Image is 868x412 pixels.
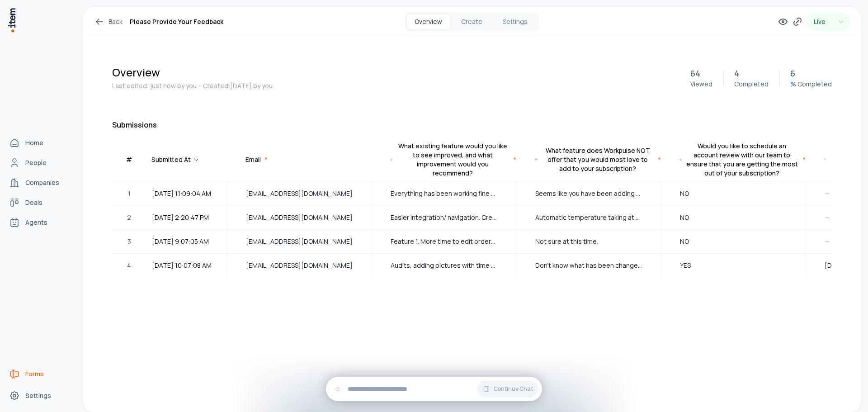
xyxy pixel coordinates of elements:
span: [EMAIL_ADDRESS][DOMAIN_NAME] [246,189,353,199]
div: Continue Chat [326,377,542,401]
p: Viewed [690,80,712,89]
span: Don't know what has been changed in workpulse in last few years. [535,260,642,270]
a: Deals [5,194,74,212]
span: YES [680,260,787,270]
span: Automatic temperature taking at all refridgeration/freezers. [535,213,642,223]
span: Companies [25,178,59,187]
a: Settings [5,387,74,405]
a: Forms [5,365,74,383]
span: NO [680,189,787,199]
span: People [25,158,47,167]
span: Easier integration/ navigation. Crew still finds it confusing. [391,213,498,223]
span: [DATE] 11:09:04 AM [152,189,221,199]
h4: Submissions [112,119,832,130]
a: Back [94,16,123,27]
span: 4 [127,260,131,270]
img: Item Brain Logo [7,7,16,33]
span: 2 [127,213,131,223]
p: Last edited: just now by you ・Created: [DATE] by you [112,81,679,90]
button: Create [450,14,494,29]
p: Completed [734,80,769,89]
span: [EMAIL_ADDRESS][DOMAIN_NAME] [246,260,353,270]
a: Companies [5,174,74,192]
p: 64 [690,67,700,80]
span: 1 [128,189,131,199]
span: [EMAIL_ADDRESS][DOMAIN_NAME] [246,213,353,223]
span: Agents [25,218,47,227]
span: Deals [25,198,42,207]
h1: Overview [112,65,679,80]
span: Not sure at this time. [535,237,642,246]
span: [EMAIL_ADDRESS][DOMAIN_NAME] [246,237,353,246]
p: 4 [734,67,739,80]
a: Home [5,134,74,152]
div: # [126,155,132,164]
p: 6 [790,67,795,80]
span: Audits, adding pictures with time stamp and also with location on bottom of screen, there is an a... [391,260,498,270]
span: Forms [25,369,44,379]
button: Continue Chat [477,380,538,398]
span: [DATE] 10:07:08 AM [152,260,221,270]
span: Settings [25,391,51,400]
span: NO [680,237,787,246]
div: Would you like to schedule an account review with our team to ensure that you are getting the mos... [685,142,799,178]
button: Overview [407,14,450,29]
div: What feature does Workpulse NOT offer that you would most love to add to your subscription? [541,146,654,173]
span: Seems like you have been adding everything the Brand rolls out so far [535,189,642,199]
div: Email [245,155,261,164]
span: Everything has been working fine so far [391,189,498,199]
span: Continue Chat [494,385,533,393]
div: What existing feature would you like to see improved, and what improvement would you recommend? [396,142,509,178]
span: [DATE] 2:20:47 PM [152,213,221,223]
a: People [5,154,74,172]
span: [DATE] 9:07:05 AM [152,237,221,246]
span: Home [25,138,43,147]
span: 3 [127,237,131,246]
h1: Please Provide Your Feedback [130,16,223,27]
a: Agents [5,213,74,232]
button: Settings [494,14,537,29]
span: NO [680,213,787,223]
div: Submitted At [151,142,200,178]
span: Feature 1. More time to edit orders Feature 2. More time to enter waste [391,237,498,246]
p: % Completed [790,80,832,89]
